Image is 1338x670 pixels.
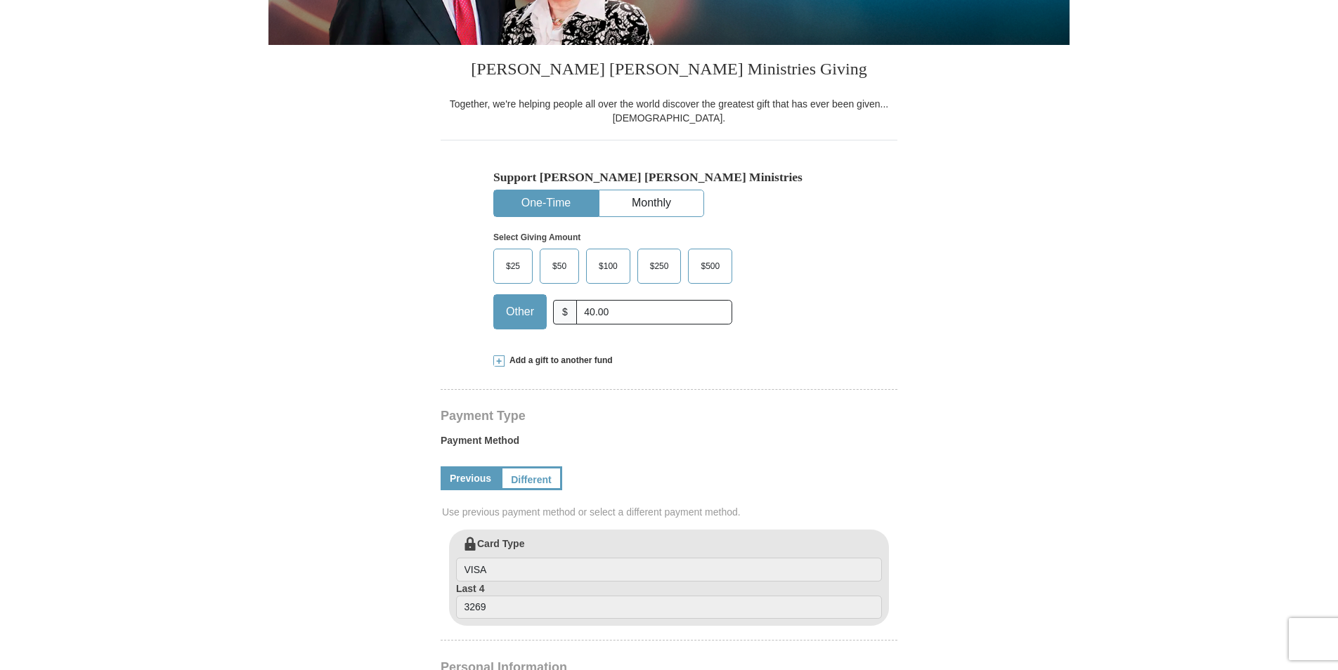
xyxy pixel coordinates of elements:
[493,170,845,185] h5: Support [PERSON_NAME] [PERSON_NAME] Ministries
[643,256,676,277] span: $250
[499,301,541,322] span: Other
[456,596,882,619] input: Last 4
[494,190,598,216] button: One-Time
[599,190,703,216] button: Monthly
[499,256,527,277] span: $25
[493,232,580,242] strong: Select Giving Amount
[553,300,577,324] span: $
[545,256,573,277] span: $50
[576,300,732,324] input: Other Amount
[505,355,613,367] span: Add a gift to another fund
[441,410,897,421] h4: Payment Type
[441,97,897,125] div: Together, we're helping people all over the world discover the greatest gift that has ever been g...
[456,582,882,619] label: Last 4
[592,256,625,277] span: $100
[441,433,897,454] label: Payment Method
[441,466,500,490] a: Previous
[500,466,562,490] a: Different
[456,537,882,582] label: Card Type
[694,256,727,277] span: $500
[441,45,897,97] h3: [PERSON_NAME] [PERSON_NAME] Ministries Giving
[442,505,899,519] span: Use previous payment method or select a different payment method.
[456,558,882,582] input: Card Type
